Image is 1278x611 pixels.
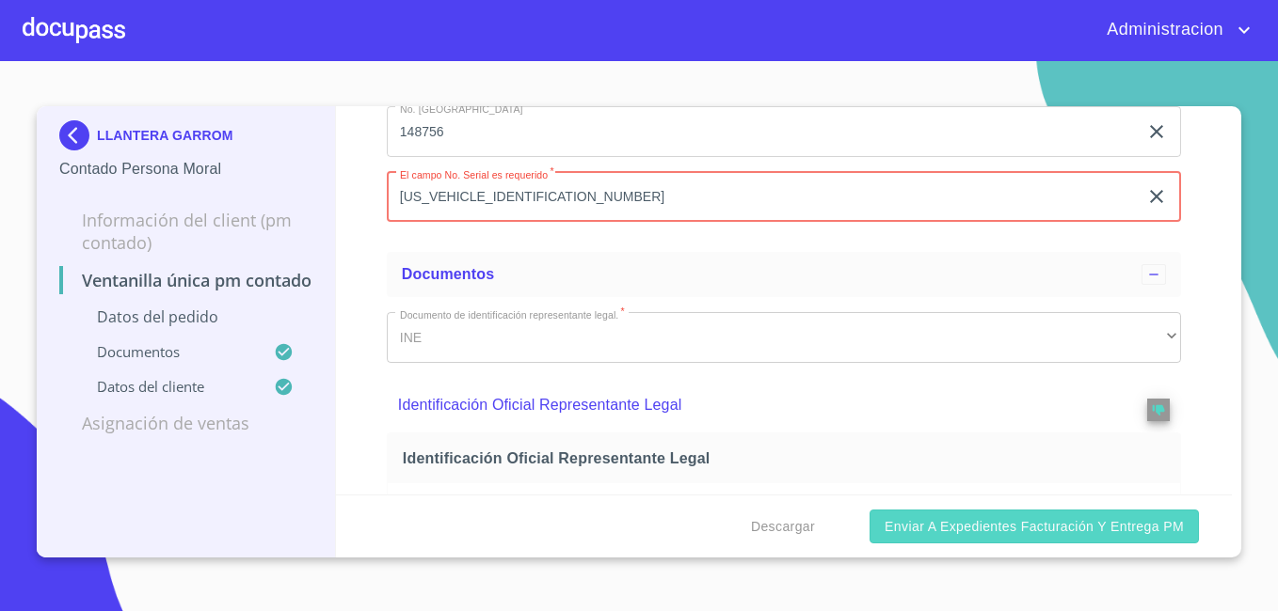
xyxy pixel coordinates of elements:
div: Documentos [387,252,1181,297]
p: Datos del pedido [59,306,312,327]
div: LLANTERA GARROM [59,120,312,158]
button: clear input [1145,120,1168,143]
div: INE [387,312,1181,363]
button: clear input [1145,185,1168,208]
p: Identificación Oficial Representante Legal [398,394,1093,416]
span: Descargar [751,515,815,539]
button: Enviar a Expedientes Facturación y Entrega PM [870,509,1199,544]
span: Enviar a Expedientes Facturación y Entrega PM [885,515,1184,539]
button: Descargar [743,509,823,544]
img: Docupass spot blue [59,120,97,150]
span: Administracion [1093,15,1233,45]
p: Ventanilla única PM contado [59,269,312,291]
p: Documentos [59,342,274,361]
p: Datos del cliente [59,377,274,396]
p: Contado Persona Moral [59,158,312,180]
p: Información del Client (PM contado) [59,209,312,254]
span: Identificación Oficial Representante Legal [403,448,1173,468]
span: Documentos [402,266,494,282]
button: account of current user [1093,15,1255,45]
button: reject [1147,399,1170,421]
p: Asignación de Ventas [59,412,312,434]
p: LLANTERA GARROM [97,128,233,143]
